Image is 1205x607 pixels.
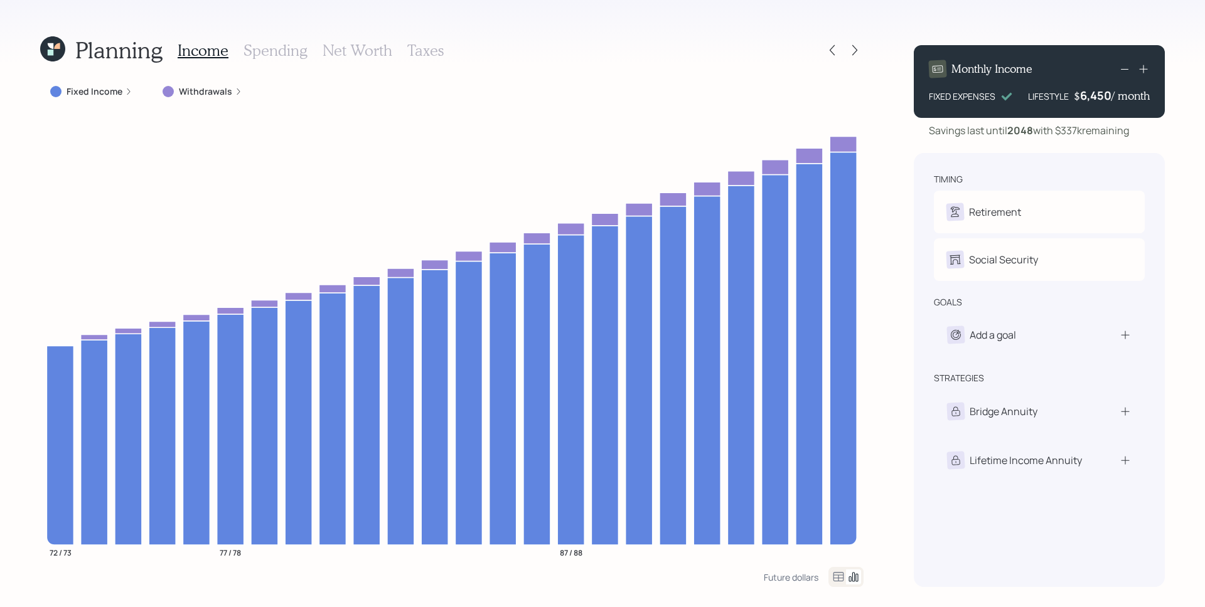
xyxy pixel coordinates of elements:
tspan: 72 / 73 [50,547,72,557]
div: Retirement [969,204,1021,219]
div: goals [934,296,962,309]
h1: Planning [75,36,163,63]
div: FIXED EXPENSES [929,90,995,103]
h3: Spending [244,41,308,60]
label: Fixed Income [67,85,122,98]
h3: Income [178,41,228,60]
div: Lifetime Income Annuity [970,453,1082,468]
h4: Monthly Income [951,62,1032,76]
div: strategies [934,372,984,384]
div: Bridge Annuity [970,404,1037,419]
div: Savings last until with $337k remaining [929,123,1129,138]
h3: Taxes [407,41,444,60]
div: Add a goal [970,327,1016,342]
div: timing [934,173,963,186]
tspan: 87 / 88 [560,547,582,557]
div: Social Security [969,252,1038,267]
label: Withdrawals [179,85,232,98]
tspan: 77 / 78 [220,547,241,557]
h3: Net Worth [323,41,392,60]
b: 2048 [1007,124,1033,137]
h4: / month [1111,89,1150,103]
div: 6,450 [1080,88,1111,103]
div: LIFESTYLE [1028,90,1069,103]
div: Future dollars [764,571,818,583]
h4: $ [1074,89,1080,103]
